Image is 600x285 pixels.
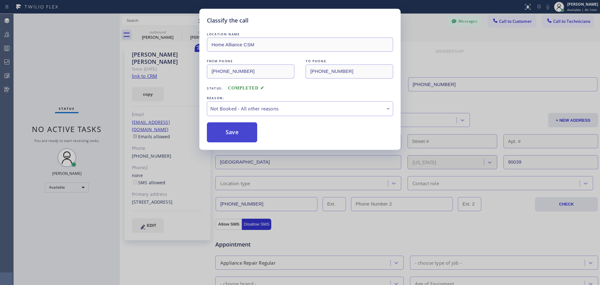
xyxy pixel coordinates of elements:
[207,58,294,64] div: FROM PHONE
[207,86,223,90] span: Status:
[207,122,257,142] button: Save
[207,31,393,38] div: LOCATION NAME
[207,95,393,101] div: REASON:
[210,105,390,112] div: Not Booked - All other reasons
[207,64,294,79] input: From phone
[207,16,248,25] h5: Classify the call
[306,58,393,64] div: TO PHONE
[306,64,393,79] input: To phone
[228,86,264,90] span: COMPLETED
